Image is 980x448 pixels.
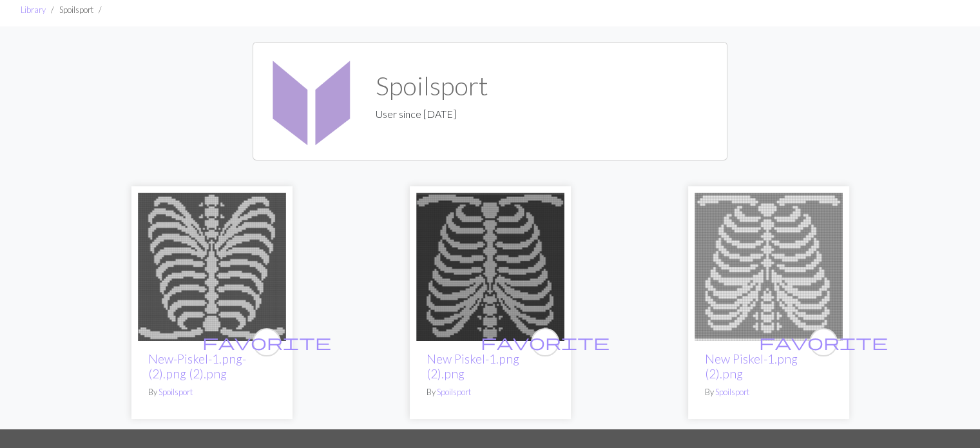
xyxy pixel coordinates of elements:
img: New Piskel-1.png (2).png [695,193,843,341]
img: bigRibCage [416,193,564,341]
button: favourite [531,328,559,356]
button: favourite [809,328,838,356]
li: Spoilsport [46,4,93,16]
p: User since [DATE] [376,106,488,122]
a: New Piskel-1.png (2).png [705,351,798,381]
a: bigRibCage [416,259,564,271]
span: favorite [202,332,331,352]
i: favourite [202,329,331,355]
a: New-Piskel-1.png-(2).png (2).png [148,351,246,381]
button: favourite [253,328,281,356]
i: favourite [481,329,610,355]
a: Ribcage_TopDown [138,259,286,271]
a: New Piskel-1.png (2).png [427,351,519,381]
p: By [148,386,276,398]
img: Spoilsport [264,53,360,150]
span: favorite [481,332,610,352]
a: Spoilsport [715,387,749,397]
img: Ribcage_TopDown [138,193,286,341]
i: favourite [759,329,888,355]
h1: Spoilsport [376,70,488,101]
p: By [705,386,832,398]
span: favorite [759,332,888,352]
a: Spoilsport [437,387,471,397]
a: New Piskel-1.png (2).png [695,259,843,271]
p: By [427,386,554,398]
a: Library [21,5,46,15]
a: Spoilsport [159,387,193,397]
